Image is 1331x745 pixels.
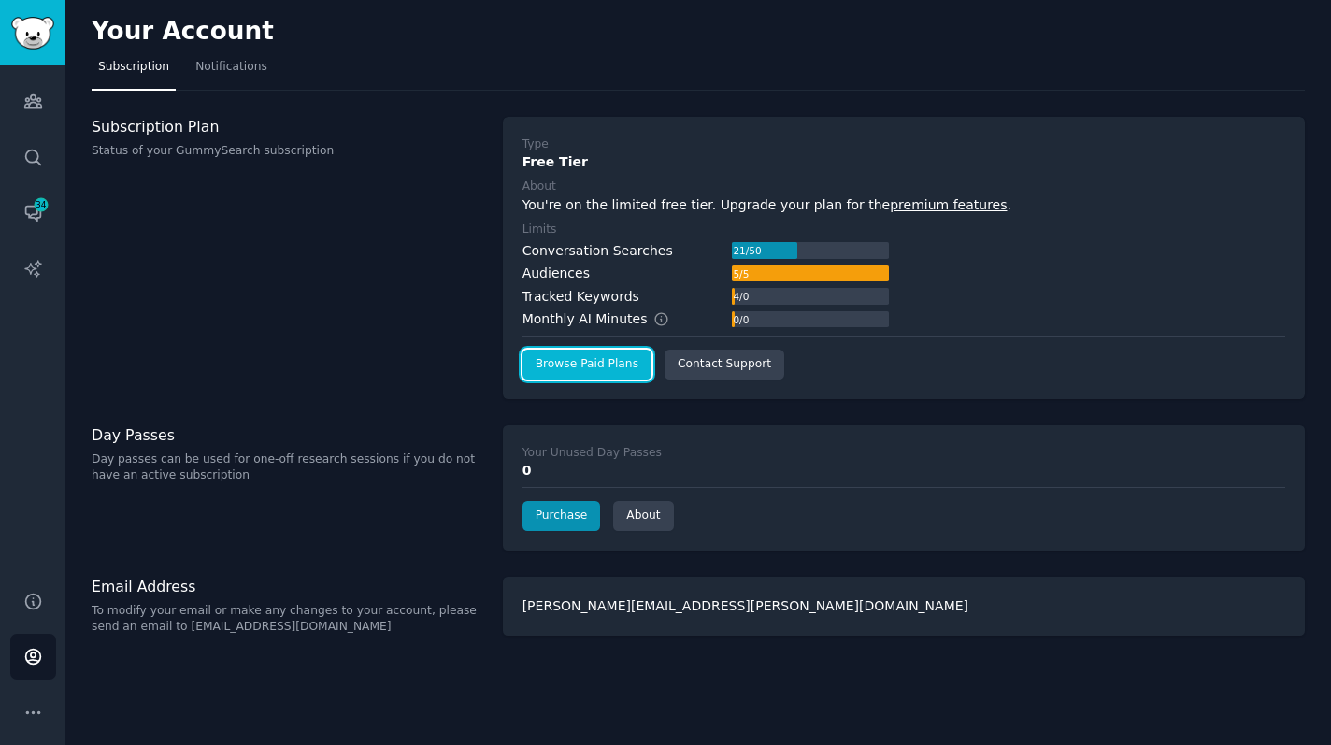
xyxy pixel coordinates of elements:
[503,577,1305,636] div: [PERSON_NAME][EMAIL_ADDRESS][PERSON_NAME][DOMAIN_NAME]
[890,197,1007,212] a: premium features
[92,17,274,47] h2: Your Account
[92,117,483,136] h3: Subscription Plan
[522,179,556,195] div: About
[522,350,651,380] a: Browse Paid Plans
[92,425,483,445] h3: Day Passes
[92,52,176,91] a: Subscription
[522,195,1285,215] div: You're on the limited free tier. Upgrade your plan for the .
[189,52,274,91] a: Notifications
[92,143,483,160] p: Status of your GummySearch subscription
[98,59,169,76] span: Subscription
[732,311,751,328] div: 0 / 0
[92,603,483,636] p: To modify your email or make any changes to your account, please send an email to [EMAIL_ADDRESS]...
[732,242,764,259] div: 21 / 50
[522,136,549,153] div: Type
[665,350,784,380] a: Contact Support
[195,59,267,76] span: Notifications
[522,461,1285,480] div: 0
[522,309,690,329] div: Monthly AI Minutes
[522,264,590,283] div: Audiences
[522,287,639,307] div: Tracked Keywords
[522,222,557,238] div: Limits
[92,451,483,484] p: Day passes can be used for one-off research sessions if you do not have an active subscription
[522,241,673,261] div: Conversation Searches
[11,17,54,50] img: GummySearch logo
[522,445,662,462] div: Your Unused Day Passes
[732,265,751,282] div: 5 / 5
[92,577,483,596] h3: Email Address
[613,501,673,531] a: About
[522,501,601,531] a: Purchase
[10,190,56,236] a: 34
[33,198,50,211] span: 34
[732,288,751,305] div: 4 / 0
[522,152,1285,172] div: Free Tier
